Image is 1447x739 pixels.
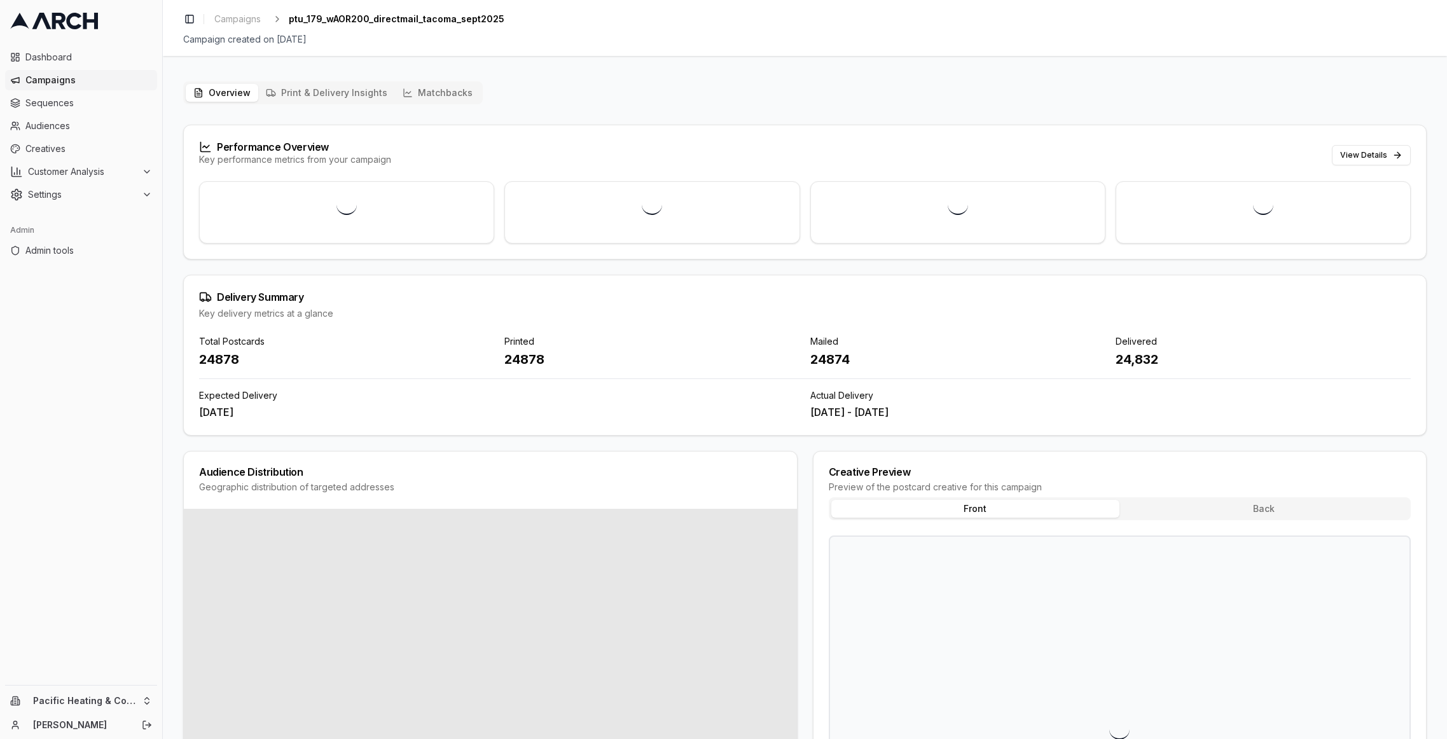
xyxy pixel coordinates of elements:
div: Delivery Summary [199,291,1411,303]
div: 24878 [504,350,800,368]
div: Key performance metrics from your campaign [199,153,391,166]
div: 24874 [810,350,1105,368]
button: Customer Analysis [5,162,157,182]
span: Settings [28,188,137,201]
button: Print & Delivery Insights [258,84,395,102]
button: Settings [5,184,157,205]
a: Campaigns [5,70,157,90]
nav: breadcrumb [209,10,504,28]
div: Key delivery metrics at a glance [199,307,1411,320]
button: Front [831,500,1120,518]
button: Overview [186,84,258,102]
a: Campaigns [209,10,266,28]
div: 24878 [199,350,494,368]
div: [DATE] - [DATE] [810,404,1411,420]
span: Customer Analysis [28,165,137,178]
div: Geographic distribution of targeted addresses [199,481,782,494]
div: 24,832 [1116,350,1411,368]
span: Dashboard [25,51,152,64]
button: Back [1119,500,1408,518]
span: Pacific Heating & Cooling [33,695,137,707]
span: Campaigns [214,13,261,25]
div: Creative Preview [829,467,1411,477]
div: Admin [5,220,157,240]
div: Preview of the postcard creative for this campaign [829,481,1411,494]
div: [DATE] [199,404,800,420]
div: Campaign created on [DATE] [183,33,1427,46]
span: Campaigns [25,74,152,86]
button: Matchbacks [395,84,480,102]
div: Audience Distribution [199,467,782,477]
div: Printed [504,335,800,348]
div: Delivered [1116,335,1411,348]
div: Performance Overview [199,141,391,153]
a: [PERSON_NAME] [33,719,128,731]
button: View Details [1332,145,1411,165]
div: Expected Delivery [199,389,800,402]
a: Sequences [5,93,157,113]
span: Audiences [25,120,152,132]
div: Total Postcards [199,335,494,348]
span: Sequences [25,97,152,109]
div: Actual Delivery [810,389,1411,402]
button: Pacific Heating & Cooling [5,691,157,711]
button: Log out [138,716,156,734]
a: Audiences [5,116,157,136]
div: Mailed [810,335,1105,348]
a: Admin tools [5,240,157,261]
span: Admin tools [25,244,152,257]
a: Creatives [5,139,157,159]
a: Dashboard [5,47,157,67]
span: Creatives [25,142,152,155]
span: ptu_179_wAOR200_directmail_tacoma_sept2025 [289,13,504,25]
